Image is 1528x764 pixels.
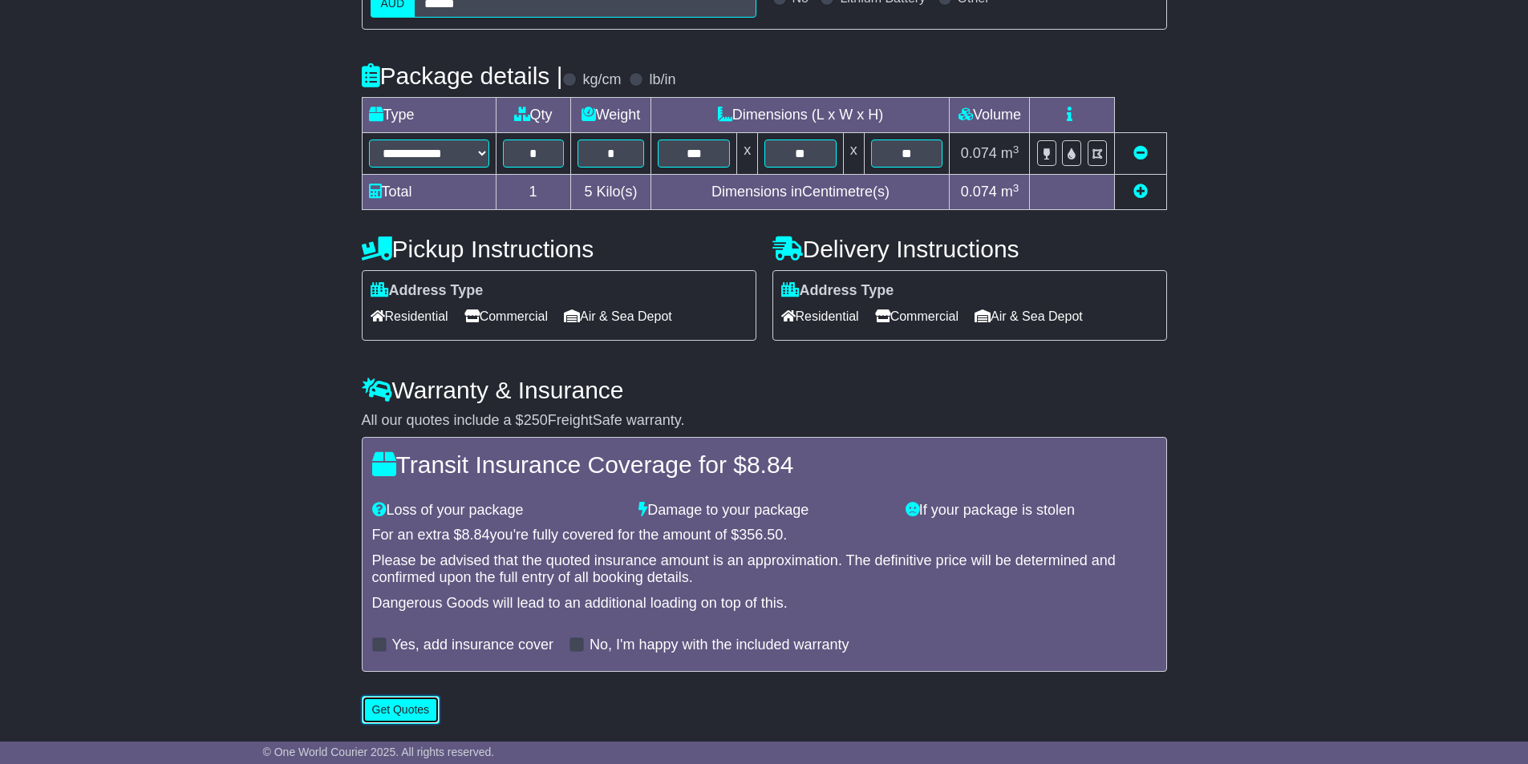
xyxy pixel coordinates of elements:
[524,412,548,428] span: 250
[950,98,1030,133] td: Volume
[651,175,950,210] td: Dimensions in Centimetre(s)
[781,304,859,329] span: Residential
[843,133,864,175] td: x
[362,175,496,210] td: Total
[582,71,621,89] label: kg/cm
[371,304,448,329] span: Residential
[362,696,440,724] button: Get Quotes
[570,98,651,133] td: Weight
[1001,145,1019,161] span: m
[961,184,997,200] span: 0.074
[496,175,570,210] td: 1
[1013,182,1019,194] sup: 3
[747,451,793,478] span: 8.84
[590,637,849,654] label: No, I'm happy with the included warranty
[961,145,997,161] span: 0.074
[584,184,592,200] span: 5
[781,282,894,300] label: Address Type
[372,595,1157,612] div: Dangerous Goods will lead to an additional loading on top of this.
[362,377,1167,403] h4: Warranty & Insurance
[372,527,1157,544] div: For an extra $ you're fully covered for the amount of $ .
[372,552,1157,587] div: Please be advised that the quoted insurance amount is an approximation. The definitive price will...
[371,282,484,300] label: Address Type
[372,451,1157,478] h4: Transit Insurance Coverage for $
[1013,144,1019,156] sup: 3
[630,502,898,519] div: Damage to your package
[392,637,553,654] label: Yes, add insurance cover
[362,236,756,262] h4: Pickup Instructions
[362,412,1167,430] div: All our quotes include a $ FreightSafe warranty.
[649,71,675,89] label: lb/in
[362,98,496,133] td: Type
[772,236,1167,262] h4: Delivery Instructions
[739,527,783,543] span: 356.50
[570,175,651,210] td: Kilo(s)
[737,133,758,175] td: x
[364,502,631,519] div: Loss of your package
[1001,184,1019,200] span: m
[564,304,672,329] span: Air & Sea Depot
[875,304,959,329] span: Commercial
[496,98,570,133] td: Qty
[462,527,490,543] span: 8.84
[898,502,1165,519] div: If your package is stolen
[1133,184,1148,200] a: Add new item
[975,304,1083,329] span: Air & Sea Depot
[464,304,548,329] span: Commercial
[1133,145,1148,161] a: Remove this item
[651,98,950,133] td: Dimensions (L x W x H)
[263,746,495,758] span: © One World Courier 2025. All rights reserved.
[362,63,563,89] h4: Package details |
